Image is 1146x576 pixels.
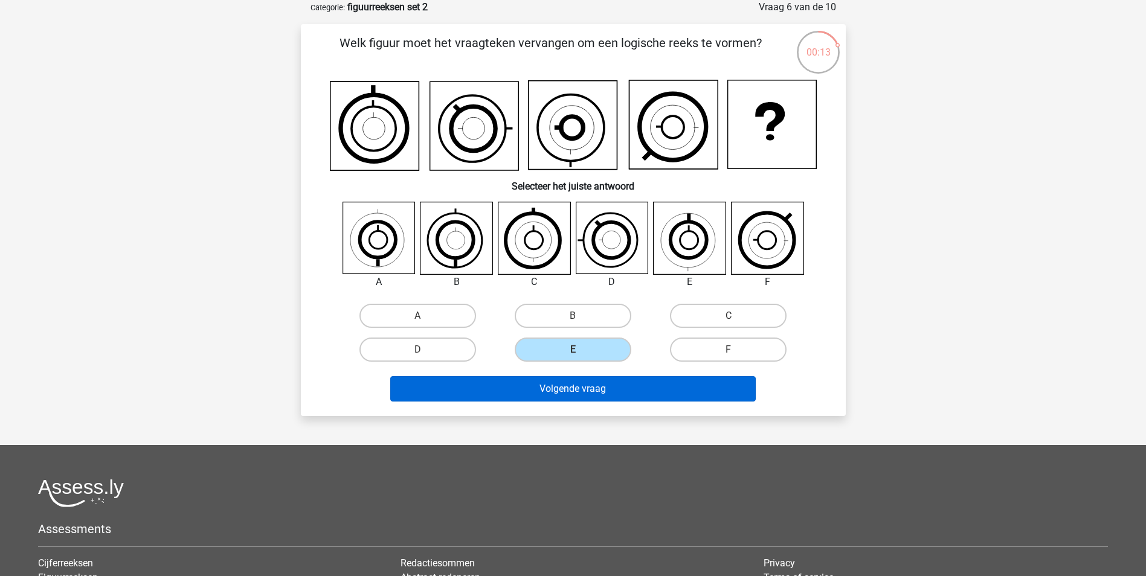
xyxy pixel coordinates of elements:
[644,275,735,289] div: E
[320,34,781,70] p: Welk figuur moet het vraagteken vervangen om een logische reeks te vormen?
[401,557,475,569] a: Redactiesommen
[515,304,631,328] label: B
[311,3,345,12] small: Categorie:
[670,304,787,328] label: C
[38,522,1108,536] h5: Assessments
[722,275,813,289] div: F
[567,275,658,289] div: D
[796,30,841,60] div: 00:13
[359,338,476,362] label: D
[320,171,826,192] h6: Selecteer het juiste antwoord
[515,338,631,362] label: E
[489,275,580,289] div: C
[670,338,787,362] label: F
[411,275,502,289] div: B
[347,1,428,13] strong: figuurreeksen set 2
[764,557,795,569] a: Privacy
[38,479,124,507] img: Assessly logo
[390,376,756,402] button: Volgende vraag
[359,304,476,328] label: A
[38,557,93,569] a: Cijferreeksen
[333,275,425,289] div: A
